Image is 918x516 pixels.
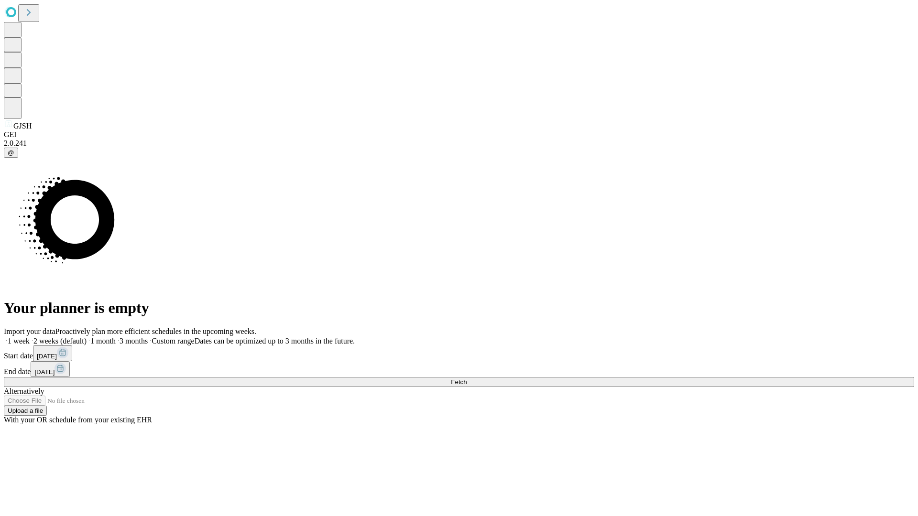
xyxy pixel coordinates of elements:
div: 2.0.241 [4,139,914,148]
button: [DATE] [31,361,70,377]
span: 1 month [90,337,116,345]
button: @ [4,148,18,158]
span: Fetch [451,378,467,386]
span: Alternatively [4,387,44,395]
span: 1 week [8,337,30,345]
span: [DATE] [37,353,57,360]
span: 2 weeks (default) [33,337,87,345]
span: Import your data [4,327,55,335]
div: Start date [4,345,914,361]
span: @ [8,149,14,156]
div: End date [4,361,914,377]
h1: Your planner is empty [4,299,914,317]
span: With your OR schedule from your existing EHR [4,416,152,424]
span: Dates can be optimized up to 3 months in the future. [195,337,355,345]
button: Upload a file [4,406,47,416]
div: GEI [4,130,914,139]
span: Proactively plan more efficient schedules in the upcoming weeks. [55,327,256,335]
span: [DATE] [34,368,55,376]
span: GJSH [13,122,32,130]
button: [DATE] [33,345,72,361]
span: 3 months [120,337,148,345]
button: Fetch [4,377,914,387]
span: Custom range [152,337,194,345]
